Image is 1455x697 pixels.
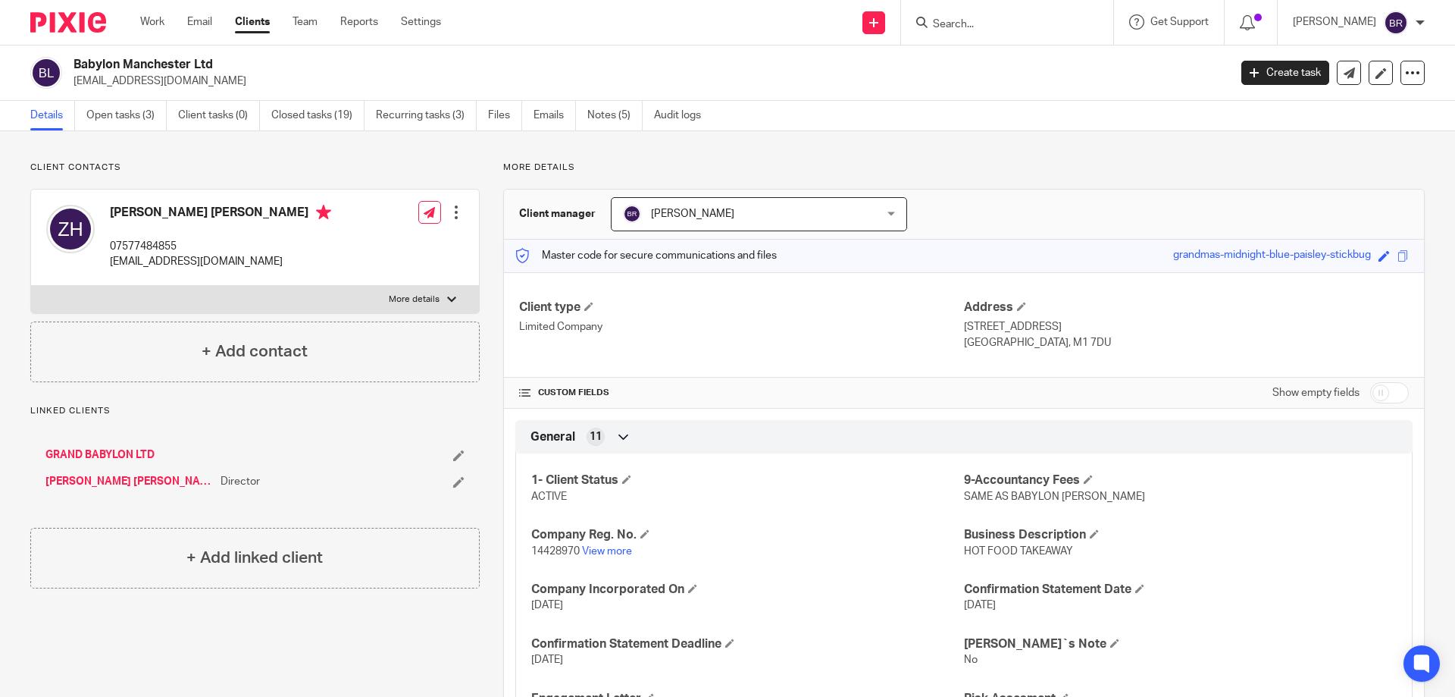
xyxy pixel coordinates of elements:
[401,14,441,30] a: Settings
[531,491,567,502] span: ACTIVE
[30,101,75,130] a: Details
[654,101,712,130] a: Audit logs
[964,636,1397,652] h4: [PERSON_NAME]`s Note
[202,340,308,363] h4: + Add contact
[74,57,990,73] h2: Babylon Manchester Ltd
[964,655,978,665] span: No
[110,254,331,269] p: [EMAIL_ADDRESS][DOMAIN_NAME]
[30,162,480,174] p: Client contacts
[30,57,62,89] img: svg%3E
[316,205,331,220] i: Primary
[964,335,1409,350] p: [GEOGRAPHIC_DATA], M1 7DU
[1293,14,1376,30] p: [PERSON_NAME]
[533,101,576,130] a: Emails
[1384,11,1408,35] img: svg%3E
[964,600,996,611] span: [DATE]
[235,14,270,30] a: Clients
[293,14,318,30] a: Team
[1150,17,1209,27] span: Get Support
[931,18,1068,32] input: Search
[590,429,602,444] span: 11
[110,205,331,224] h4: [PERSON_NAME] [PERSON_NAME]
[340,14,378,30] a: Reports
[519,387,964,399] h4: CUSTOM FIELDS
[964,582,1397,598] h4: Confirmation Statement Date
[519,319,964,334] p: Limited Company
[1272,385,1360,400] label: Show empty fields
[1241,61,1329,85] a: Create task
[30,12,106,33] img: Pixie
[531,582,964,598] h4: Company Incorporated On
[186,546,323,570] h4: + Add linked client
[271,101,365,130] a: Closed tasks (19)
[221,474,260,489] span: Director
[530,429,575,445] span: General
[964,473,1397,488] h4: 9-Accountancy Fees
[86,101,167,130] a: Open tasks (3)
[46,205,95,253] img: svg%3E
[178,101,260,130] a: Client tasks (0)
[45,447,155,463] a: GRAND BABYLON LTD
[488,101,522,130] a: Files
[964,546,1073,557] span: HOT FOOD TAKEAWAY
[515,248,777,263] p: Master code for secure communications and files
[531,600,563,611] span: [DATE]
[389,294,440,306] p: More details
[531,636,964,652] h4: Confirmation Statement Deadline
[964,300,1409,316] h4: Address
[519,300,964,316] h4: Client type
[140,14,164,30] a: Work
[531,473,964,488] h4: 1- Client Status
[651,209,734,219] span: [PERSON_NAME]
[74,74,1219,89] p: [EMAIL_ADDRESS][DOMAIN_NAME]
[587,101,643,130] a: Notes (5)
[519,206,596,221] h3: Client manager
[531,546,580,557] span: 14428970
[531,527,964,543] h4: Company Reg. No.
[582,546,632,557] a: View more
[623,205,641,223] img: svg%3E
[964,319,1409,334] p: [STREET_ADDRESS]
[503,162,1425,174] p: More details
[30,405,480,417] p: Linked clients
[110,239,331,254] p: 07577484855
[187,14,212,30] a: Email
[376,101,477,130] a: Recurring tasks (3)
[531,655,563,665] span: [DATE]
[1173,247,1371,265] div: grandmas-midnight-blue-paisley-stickbug
[964,491,1145,502] span: SAME AS BABYLON [PERSON_NAME]
[45,474,213,489] a: [PERSON_NAME] [PERSON_NAME]
[964,527,1397,543] h4: Business Description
